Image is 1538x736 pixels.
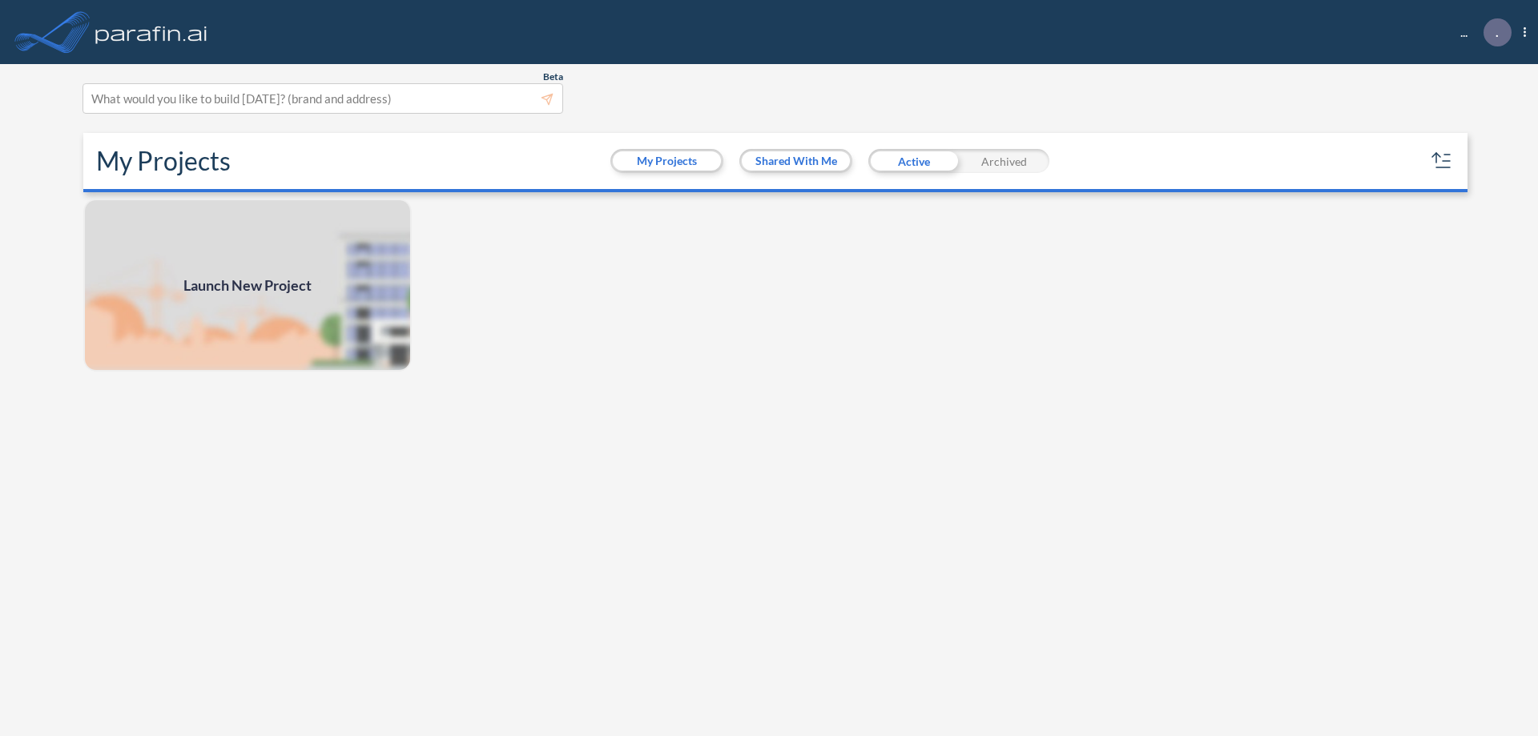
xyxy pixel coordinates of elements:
[1429,148,1455,174] button: sort
[83,199,412,372] a: Launch New Project
[83,199,412,372] img: add
[959,149,1049,173] div: Archived
[92,16,211,48] img: logo
[543,70,563,83] span: Beta
[742,151,850,171] button: Shared With Me
[613,151,721,171] button: My Projects
[868,149,959,173] div: Active
[1436,18,1526,46] div: ...
[96,146,231,176] h2: My Projects
[1496,25,1499,39] p: .
[183,275,312,296] span: Launch New Project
